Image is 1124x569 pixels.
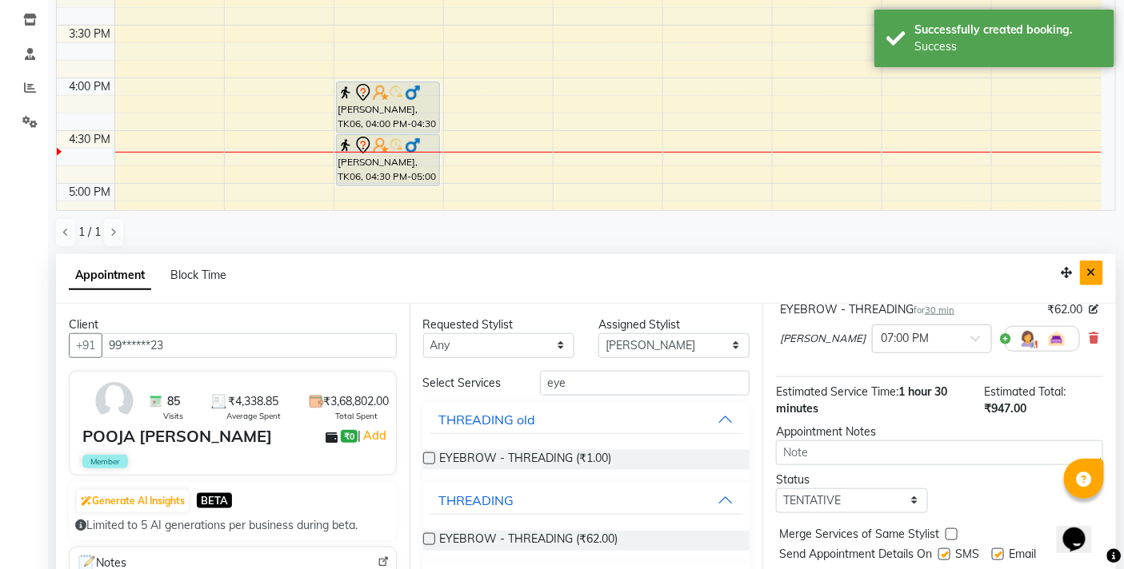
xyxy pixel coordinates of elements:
[440,450,612,470] span: EYEBROW - THREADING (₹1.00)
[984,401,1026,416] span: ₹947.00
[439,410,536,429] div: THREADING old
[914,22,1102,38] div: Successfully created booking.
[776,472,927,488] div: Status
[1018,329,1038,348] img: Hairdresser.png
[1047,329,1066,348] img: Interior.png
[955,546,979,566] span: SMS
[163,410,183,422] span: Visits
[75,517,390,534] div: Limited to 5 AI generations per business during beta.
[82,424,272,448] div: POOJA [PERSON_NAME]
[776,384,898,399] span: Estimated Service Time:
[779,526,939,546] span: Merge Services of Same Stylist
[361,426,389,445] a: Add
[77,490,189,512] button: Generate AI Insights
[69,316,397,333] div: Client
[430,486,744,515] button: THREADING
[66,26,114,42] div: 3:30 PM
[358,426,389,445] span: |
[914,304,954,316] small: for
[1090,304,1099,314] i: Edit price
[411,375,528,392] div: Select Services
[984,384,1066,399] span: Estimated Total:
[91,378,138,424] img: avatar
[780,331,866,347] span: [PERSON_NAME]
[102,333,397,358] input: Search by Name/Mobile/Email/Code
[439,491,514,510] div: THREADING
[1080,261,1103,285] button: Close
[66,78,114,95] div: 4:00 PM
[341,430,358,443] span: ₹0
[423,316,574,333] div: Requested Stylist
[337,135,440,185] div: [PERSON_NAME], TK06, 04:30 PM-05:00 PM, [PERSON_NAME] TRIM
[78,224,101,241] span: 1 / 1
[540,371,750,396] input: Search by service name
[776,384,947,416] span: 1 hour 30 minutes
[66,131,114,148] div: 4:30 PM
[779,546,932,566] span: Send Appointment Details On
[1057,505,1108,553] iframe: chat widget
[82,455,128,468] span: Member
[598,316,750,333] div: Assigned Stylist
[167,393,180,410] span: 85
[440,531,618,551] span: EYEBROW - THREADING (₹62.00)
[197,493,232,508] span: BETA
[226,410,281,422] span: Average Spent
[324,393,390,410] span: ₹3,68,802.00
[69,261,151,290] span: Appointment
[1048,301,1083,318] span: ₹62.00
[925,304,954,316] span: 30 min
[430,405,744,434] button: THREADING old
[776,424,1103,440] div: Appointment Notes
[69,333,102,358] button: +91
[780,301,954,318] div: EYEBROW - THREADING
[66,184,114,201] div: 5:00 PM
[914,38,1102,55] div: Success
[170,268,226,282] span: Block Time
[1009,546,1036,566] span: Email
[228,393,278,410] span: ₹4,338.85
[337,82,440,133] div: [PERSON_NAME], TK06, 04:00 PM-04:30 PM, HAIRCUT [DEMOGRAPHIC_DATA]
[335,410,378,422] span: Total Spent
